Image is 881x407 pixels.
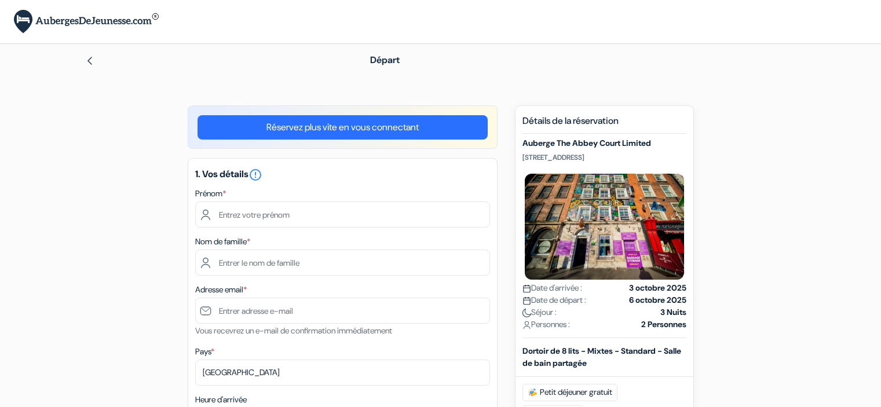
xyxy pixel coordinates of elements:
[195,298,490,324] input: Entrer adresse e-mail
[522,115,686,134] h5: Détails de la réservation
[660,306,686,318] strong: 3 Nuits
[195,325,392,336] small: Vous recevrez un e-mail de confirmation immédiatement
[522,284,531,293] img: calendar.svg
[522,318,570,331] span: Personnes :
[629,294,686,306] strong: 6 octobre 2025
[629,282,686,294] strong: 3 octobre 2025
[370,54,400,66] span: Départ
[522,384,617,401] span: Petit déjeuner gratuit
[198,115,488,140] a: Réservez plus vite en vous connectant
[14,10,159,34] img: AubergesDeJeunesse.com
[248,168,262,182] i: error_outline
[522,306,557,318] span: Séjour :
[195,284,247,296] label: Adresse email
[522,346,681,368] b: Dortoir de 8 lits - Mixtes - Standard - Salle de bain partagée
[641,318,686,331] strong: 2 Personnes
[522,282,582,294] span: Date d'arrivée :
[195,346,214,358] label: Pays
[522,296,531,305] img: calendar.svg
[522,138,686,148] h5: Auberge The Abbey Court Limited
[85,56,94,65] img: left_arrow.svg
[195,201,490,228] input: Entrez votre prénom
[195,236,250,248] label: Nom de famille
[195,188,226,200] label: Prénom
[528,388,538,397] img: free_breakfast.svg
[522,321,531,329] img: user_icon.svg
[522,294,586,306] span: Date de départ :
[248,168,262,180] a: error_outline
[195,168,490,182] h5: 1. Vos détails
[522,153,686,162] p: [STREET_ADDRESS]
[195,250,490,276] input: Entrer le nom de famille
[522,309,531,317] img: moon.svg
[195,394,247,406] label: Heure d'arrivée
